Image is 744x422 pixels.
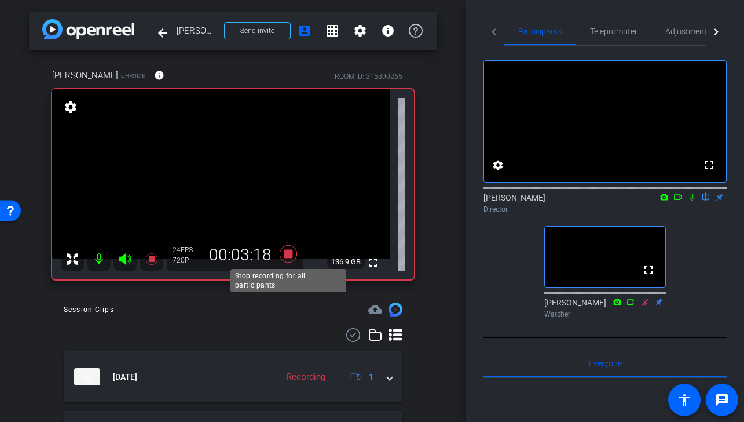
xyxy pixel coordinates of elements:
mat-icon: info [381,24,395,38]
img: thumb-nail [74,368,100,385]
span: FPS [181,246,193,254]
div: 00:03:18 [201,245,279,265]
mat-icon: account_box [298,24,311,38]
span: Everyone [589,359,622,368]
div: [PERSON_NAME] [544,297,666,319]
span: Participants [518,27,562,35]
div: Recording [281,370,331,384]
mat-icon: settings [491,158,505,172]
div: Director [483,204,727,214]
mat-icon: settings [353,24,367,38]
div: Stop recording for all participants [230,269,346,292]
mat-icon: info [154,70,164,81]
span: Chrome [121,71,145,80]
span: Adjustments [665,27,711,35]
mat-icon: fullscreen [642,263,655,277]
div: [PERSON_NAME] [483,192,727,214]
span: [PERSON_NAME] Record [177,19,217,42]
span: Destinations for your clips [368,303,382,316]
span: Teleprompter [590,27,637,35]
div: Watcher [544,309,666,319]
mat-icon: grid_on [325,24,339,38]
mat-icon: fullscreen [702,158,716,172]
mat-icon: cloud_upload [368,303,382,316]
div: 720P [173,256,201,265]
span: [PERSON_NAME] [52,69,118,82]
span: Send invite [240,26,274,35]
mat-icon: arrow_back [156,26,170,40]
mat-icon: fullscreen [366,256,380,270]
span: 136.9 GB [327,255,365,269]
mat-icon: settings [63,100,79,114]
mat-icon: accessibility [677,393,691,407]
span: 1 [369,371,373,383]
div: Session Clips [64,304,114,315]
button: Send invite [224,22,291,39]
img: app-logo [42,19,134,39]
mat-icon: message [715,393,729,407]
div: 24 [173,245,201,254]
img: Session clips [389,303,402,316]
mat-icon: flip [699,191,713,202]
span: [DATE] [113,371,137,383]
div: ROOM ID: 315390265 [335,71,402,82]
mat-expansion-panel-header: thumb-nail[DATE]Recording1 [64,351,402,402]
